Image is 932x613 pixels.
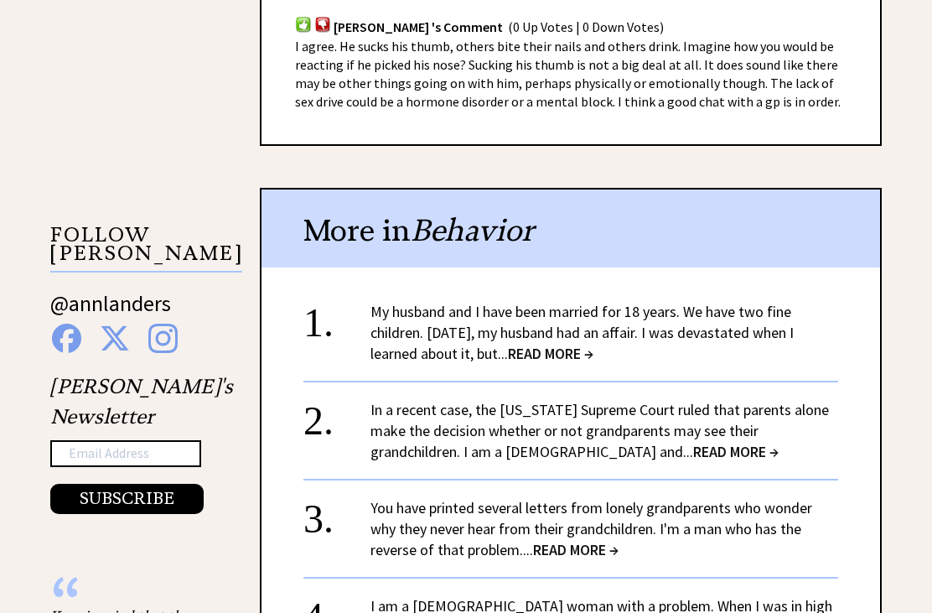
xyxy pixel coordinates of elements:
a: You have printed several letters from lonely grandparents who wonder why they never hear from the... [370,498,812,559]
span: (0 Up Votes | 0 Down Votes) [508,19,664,36]
div: [PERSON_NAME]'s Newsletter [50,371,233,514]
img: x%20blue.png [100,324,130,353]
span: READ MORE → [693,442,779,461]
div: 1. [303,301,370,332]
a: In a recent case, the [US_STATE] Supreme Court ruled that parents alone make the decision whether... [370,400,829,461]
span: Behavior [411,211,534,249]
a: @annlanders [50,289,171,334]
a: My husband and I have been married for 18 years. We have two fine children. [DATE], my husband ha... [370,302,794,363]
div: 3. [303,497,370,528]
div: “ [50,590,218,606]
span: READ MORE → [508,344,593,363]
p: FOLLOW [PERSON_NAME] [50,226,242,273]
img: votdown.png [314,16,331,32]
div: More in [261,190,880,268]
button: SUBSCRIBE [50,484,204,514]
img: instagram%20blue.png [148,324,178,353]
span: READ MORE → [533,540,619,559]
span: [PERSON_NAME] 's Comment [334,19,503,36]
div: 2. [303,399,370,430]
img: votup.png [295,16,312,32]
img: facebook%20blue.png [52,324,81,353]
input: Email Address [50,440,201,467]
span: I agree. He sucks his thumb, others bite their nails and others drink. Imagine how you would be r... [295,38,841,110]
